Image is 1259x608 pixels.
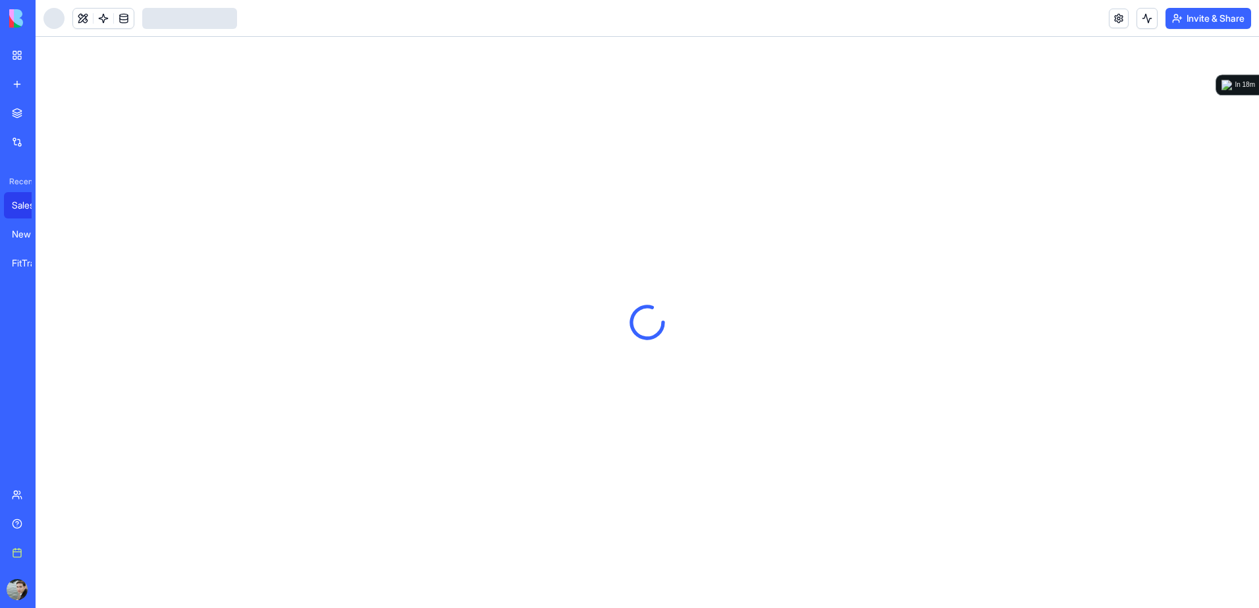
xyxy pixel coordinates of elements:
div: FitTracker Pro [12,257,49,270]
div: In 18m [1235,80,1255,90]
span: Recent [4,176,32,187]
a: Sales OS [4,192,57,218]
div: Sales OS [12,199,49,212]
a: FitTracker Pro [4,250,57,276]
button: Invite & Share [1165,8,1251,29]
a: New App [4,221,57,247]
img: ACg8ocLgft2zbYhxCVX_QnRk8wGO17UHpwh9gymK_VQRDnGx1cEcXohv=s96-c [7,579,28,600]
img: logo [1221,80,1232,90]
img: logo [9,9,91,28]
div: New App [12,228,49,241]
